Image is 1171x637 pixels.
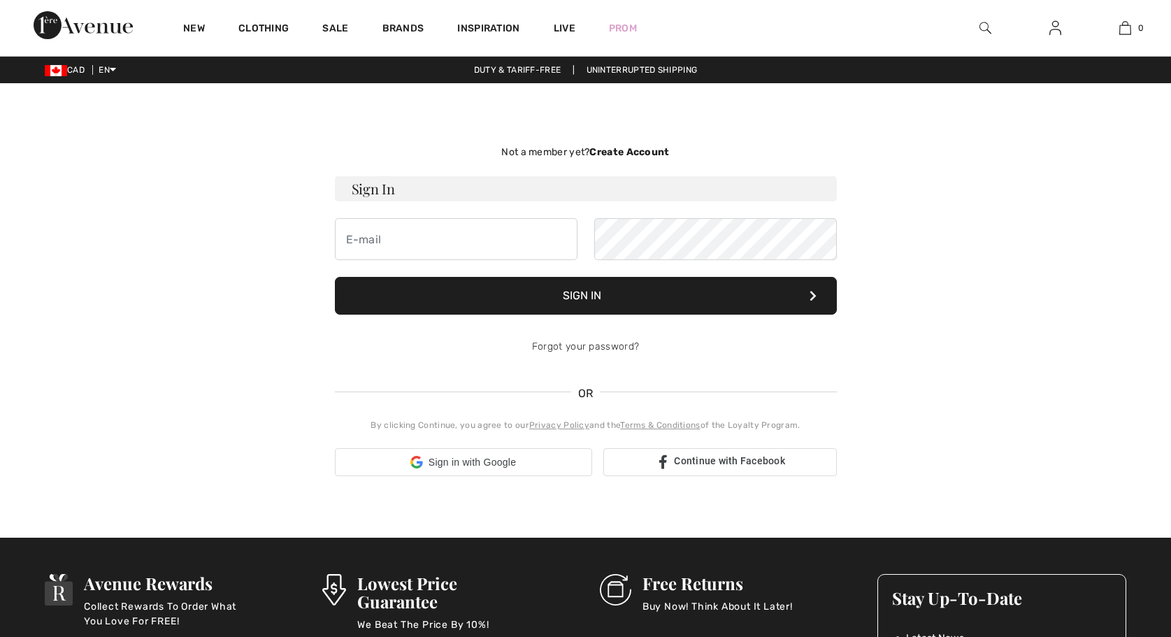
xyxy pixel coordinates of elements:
[603,448,837,476] a: Continue with Facebook
[335,277,837,315] button: Sign In
[335,419,837,431] div: By clicking Continue, you agree to our and the of the Loyalty Program.
[620,420,700,430] a: Terms & Conditions
[457,22,519,37] span: Inspiration
[322,22,348,37] a: Sale
[335,176,837,201] h3: Sign In
[84,574,254,592] h3: Avenue Rewards
[532,341,639,352] a: Forgot your password?
[609,21,637,36] a: Prom
[642,599,793,627] p: Buy Now! Think About It Later!
[335,448,592,476] div: Sign in with Google
[382,22,424,37] a: Brands
[335,145,837,159] div: Not a member yet?
[429,455,516,470] span: Sign in with Google
[357,574,532,610] h3: Lowest Price Guarantee
[322,574,346,606] img: Lowest Price Guarantee
[45,65,67,76] img: Canadian Dollar
[674,455,785,466] span: Continue with Facebook
[183,22,205,37] a: New
[99,65,116,75] span: EN
[45,574,73,606] img: Avenue Rewards
[335,218,577,260] input: E-mail
[238,22,289,37] a: Clothing
[554,21,575,36] a: Live
[34,11,133,39] img: 1ère Avenue
[84,599,254,627] p: Collect Rewards To Order What You Love For FREE!
[600,574,631,606] img: Free Returns
[529,420,589,430] a: Privacy Policy
[892,589,1112,607] h3: Stay Up-To-Date
[642,574,793,592] h3: Free Returns
[571,385,601,402] span: OR
[45,65,90,75] span: CAD
[589,146,669,158] strong: Create Account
